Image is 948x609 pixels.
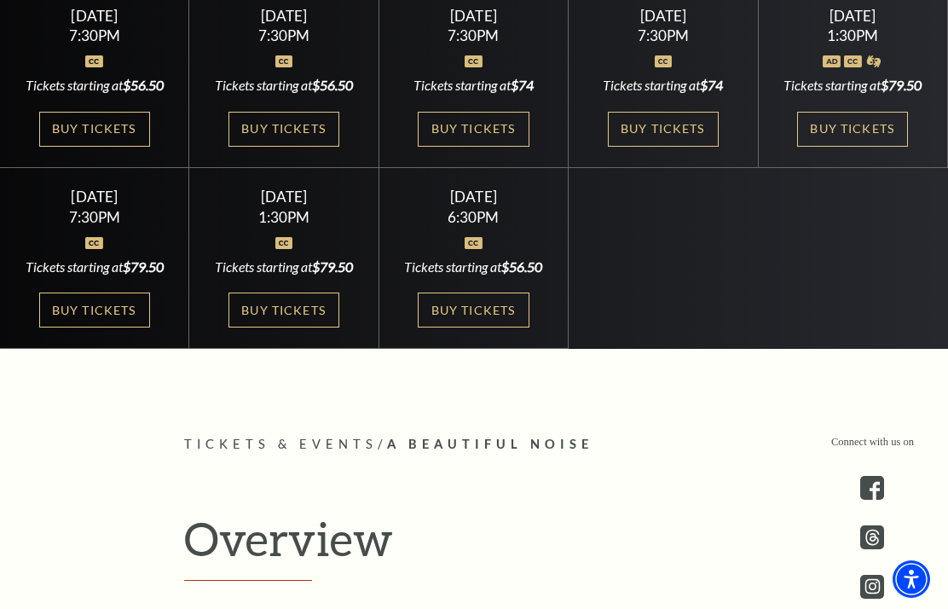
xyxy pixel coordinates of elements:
[589,7,737,25] div: [DATE]
[608,112,719,147] a: Buy Tickets
[184,434,764,455] p: /
[418,293,529,328] a: Buy Tickets
[184,511,764,581] h2: Overview
[400,7,548,25] div: [DATE]
[860,476,884,500] a: facebook - open in a new tab
[400,28,548,43] div: 7:30PM
[400,188,548,206] div: [DATE]
[778,7,927,25] div: [DATE]
[39,112,150,147] a: Buy Tickets
[20,7,169,25] div: [DATE]
[312,258,353,275] span: $79.50
[228,112,339,147] a: Buy Tickets
[20,210,169,224] div: 7:30PM
[797,112,908,147] a: Buy Tickets
[20,188,169,206] div: [DATE]
[589,28,737,43] div: 7:30PM
[700,77,723,93] span: $74
[778,28,927,43] div: 1:30PM
[210,7,358,25] div: [DATE]
[39,293,150,328] a: Buy Tickets
[589,76,737,95] div: Tickets starting at
[210,76,358,95] div: Tickets starting at
[400,210,548,224] div: 6:30PM
[831,434,914,450] p: Connect with us on
[184,437,378,451] span: Tickets & Events
[881,77,922,93] span: $79.50
[312,77,353,93] span: $56.50
[228,293,339,328] a: Buy Tickets
[123,258,164,275] span: $79.50
[123,77,164,93] span: $56.50
[210,258,358,276] div: Tickets starting at
[860,525,884,549] a: threads.com - open in a new tab
[387,437,593,451] span: A Beautiful Noise
[210,188,358,206] div: [DATE]
[893,560,930,598] div: Accessibility Menu
[501,258,542,275] span: $56.50
[511,77,534,93] span: $74
[210,28,358,43] div: 7:30PM
[418,112,529,147] a: Buy Tickets
[860,575,884,599] a: instagram - open in a new tab
[20,28,169,43] div: 7:30PM
[210,210,358,224] div: 1:30PM
[778,76,927,95] div: Tickets starting at
[400,76,548,95] div: Tickets starting at
[400,258,548,276] div: Tickets starting at
[20,76,169,95] div: Tickets starting at
[20,258,169,276] div: Tickets starting at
